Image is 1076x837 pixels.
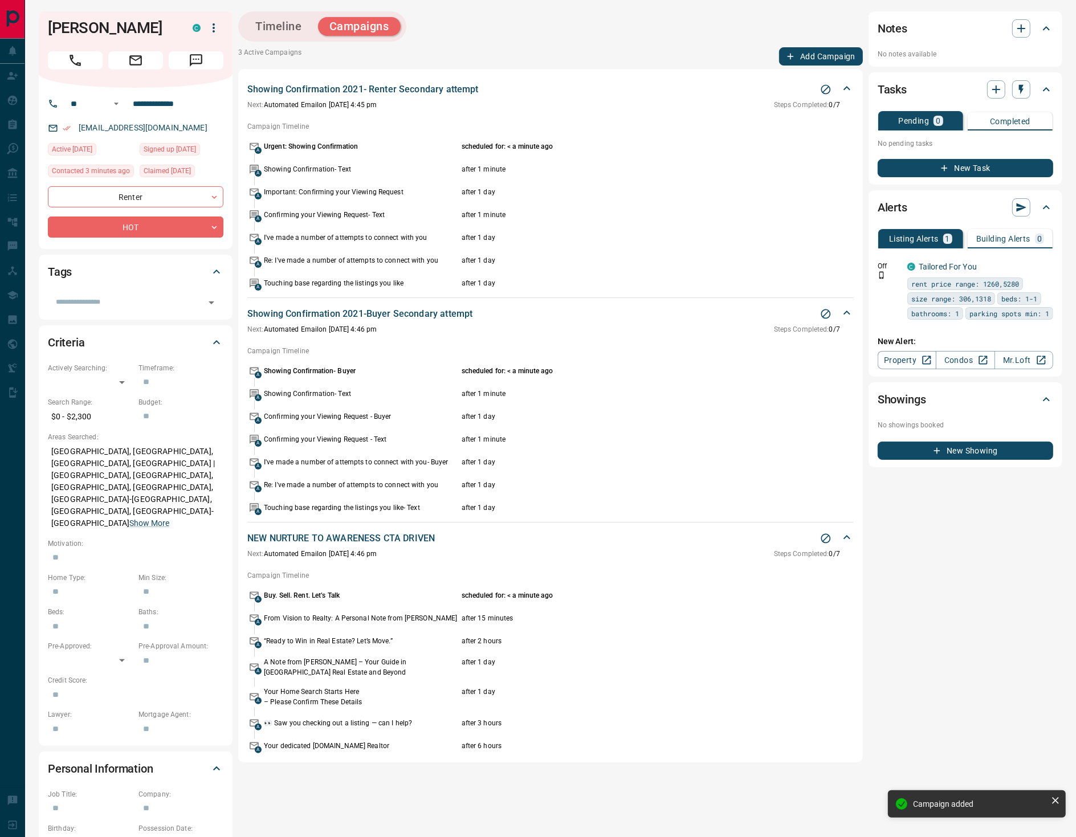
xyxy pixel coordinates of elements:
[462,590,786,601] p: scheduled for: < a minute ago
[264,503,459,513] p: Touching base regarding the listings you like- Text
[48,329,223,356] div: Criteria
[264,366,459,376] p: Showing Confirmation- Buyer
[264,255,459,266] p: Re: I've made a number of attempts to connect with you
[108,51,163,70] span: Email
[878,15,1053,42] div: Notes
[247,83,479,96] p: Showing Confirmation 2021- Renter Secondary attempt
[255,193,262,199] span: A
[247,325,264,333] span: Next:
[48,755,223,782] div: Personal Information
[255,596,262,603] span: A
[255,746,262,753] span: A
[138,363,223,373] p: Timeframe:
[255,417,262,424] span: A
[48,143,134,159] div: Thu Sep 11 2025
[878,442,1053,460] button: New Showing
[774,100,840,110] p: 0 / 7
[255,619,262,626] span: A
[255,170,262,177] span: A
[878,351,936,369] a: Property
[264,480,459,490] p: Re: I've made a number of attempts to connect with you
[255,697,262,704] span: A
[138,397,223,407] p: Budget:
[264,278,459,288] p: Touching base regarding the listings you like
[976,235,1030,243] p: Building Alerts
[462,366,786,376] p: scheduled for: < a minute ago
[462,613,786,623] p: after 15 minutes
[138,641,223,651] p: Pre-Approval Amount:
[878,271,886,279] svg: Push Notification Only
[255,284,262,291] span: A
[264,187,459,197] p: Important: Confirming your Viewing Request
[247,324,377,334] p: Automated Email on [DATE] 4:46 pm
[48,258,223,285] div: Tags
[144,144,196,155] span: Signed up [DATE]
[936,351,995,369] a: Condos
[264,457,459,467] p: I've made a number of attempts to connect with you- Buyer
[264,411,459,422] p: Confirming your Viewing Request - Buyer
[462,636,786,646] p: after 2 hours
[247,550,264,558] span: Next:
[48,573,133,583] p: Home Type:
[264,210,459,220] p: Confirming your Viewing Request- Text
[462,141,786,152] p: scheduled for: < a minute ago
[878,336,1053,348] p: New Alert:
[138,709,223,720] p: Mortgage Agent:
[247,305,854,337] div: Showing Confirmation 2021-Buyer Secondary attemptStop CampaignNext:Automated Emailon [DATE] 4:46 ...
[48,19,176,37] h1: [PERSON_NAME]
[817,305,834,322] button: Stop Campaign
[48,432,223,442] p: Areas Searched:
[779,47,863,66] button: Add Campaign
[990,117,1030,125] p: Completed
[247,121,854,132] p: Campaign Timeline
[52,165,130,177] span: Contacted 3 minutes ago
[255,668,262,675] span: A
[462,411,786,422] p: after 1 day
[264,590,459,601] p: Buy. Sell. Rent. Let’s Talk
[255,440,262,447] span: A
[140,143,223,159] div: Tue Dec 17 2019
[1001,293,1037,304] span: beds: 1-1
[913,799,1046,809] div: Campaign added
[462,187,786,197] p: after 1 day
[247,529,854,561] div: NEW NURTURE TO AWARENESS CTA DRIVENStop CampaignNext:Automated Emailon [DATE] 4:46 pmSteps Comple...
[48,641,133,651] p: Pre-Approved:
[878,49,1053,59] p: No notes available
[48,186,223,207] div: Renter
[255,215,262,222] span: A
[247,307,472,321] p: Showing Confirmation 2021-Buyer Secondary attempt
[264,389,459,399] p: Showing Confirmation- Text
[138,823,223,834] p: Possession Date:
[48,760,153,778] h2: Personal Information
[1037,235,1042,243] p: 0
[898,117,929,125] p: Pending
[936,117,940,125] p: 0
[247,80,854,112] div: Showing Confirmation 2021- Renter Secondary attemptStop CampaignNext:Automated Emailon [DATE] 4:4...
[238,47,301,66] p: 3 Active Campaigns
[878,390,926,409] h2: Showings
[889,235,939,243] p: Listing Alerts
[264,141,459,152] p: Urgent: Showing Confirmation
[878,194,1053,221] div: Alerts
[878,159,1053,177] button: New Task
[878,386,1053,413] div: Showings
[247,100,377,110] p: Automated Email on [DATE] 4:45 pm
[264,741,459,751] p: Your dedicated [DOMAIN_NAME] Realtor
[129,517,169,529] button: Show More
[264,718,459,728] p: 👀 Saw you checking out a listing — can I help?
[462,278,786,288] p: after 1 day
[878,420,1053,430] p: No showings booked
[144,165,191,177] span: Claimed [DATE]
[48,263,72,281] h2: Tags
[255,724,262,730] span: A
[774,324,840,334] p: 0 / 7
[462,434,786,444] p: after 1 minute
[48,823,133,834] p: Birthday:
[462,657,786,677] p: after 1 day
[48,51,103,70] span: Call
[52,144,92,155] span: Active [DATE]
[911,278,1019,289] span: rent price range: 1260,5280
[911,308,959,319] span: bathrooms: 1
[911,293,991,304] span: size range: 306,1318
[48,165,134,181] div: Fri Sep 12 2025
